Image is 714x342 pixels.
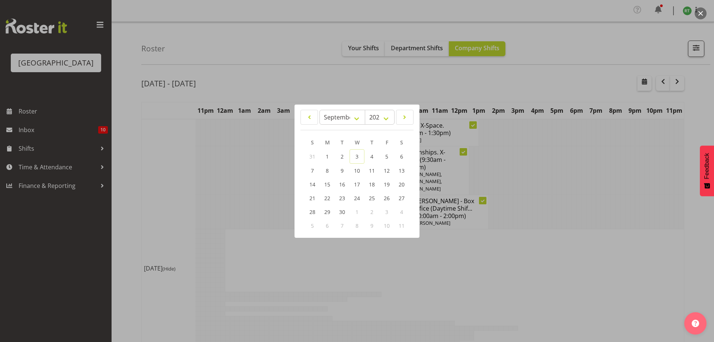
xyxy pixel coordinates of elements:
[324,208,330,215] span: 29
[311,139,314,146] span: S
[309,195,315,202] span: 21
[369,167,375,174] span: 11
[355,139,360,146] span: W
[341,222,344,229] span: 7
[339,195,345,202] span: 23
[399,167,405,174] span: 13
[325,139,330,146] span: M
[384,167,390,174] span: 12
[339,181,345,188] span: 16
[692,320,699,327] img: help-xxl-2.png
[339,208,345,215] span: 30
[400,153,403,160] span: 6
[369,195,375,202] span: 25
[400,139,403,146] span: S
[369,181,375,188] span: 18
[354,167,360,174] span: 10
[700,146,714,196] button: Feedback - Show survey
[385,208,388,215] span: 3
[309,208,315,215] span: 28
[341,139,344,146] span: T
[384,222,390,229] span: 10
[324,181,330,188] span: 15
[326,167,329,174] span: 8
[324,195,330,202] span: 22
[341,153,344,160] span: 2
[354,181,360,188] span: 17
[309,153,315,160] span: 31
[341,167,344,174] span: 9
[356,222,358,229] span: 8
[356,153,358,160] span: 3
[370,153,373,160] span: 4
[326,222,329,229] span: 6
[384,195,390,202] span: 26
[370,222,373,229] span: 9
[356,208,358,215] span: 1
[399,195,405,202] span: 27
[354,195,360,202] span: 24
[399,181,405,188] span: 20
[326,153,329,160] span: 1
[370,139,373,146] span: T
[385,153,388,160] span: 5
[386,139,388,146] span: F
[400,208,403,215] span: 4
[384,181,390,188] span: 19
[309,181,315,188] span: 14
[311,222,314,229] span: 5
[704,153,710,179] span: Feedback
[370,208,373,215] span: 2
[399,222,405,229] span: 11
[311,167,314,174] span: 7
